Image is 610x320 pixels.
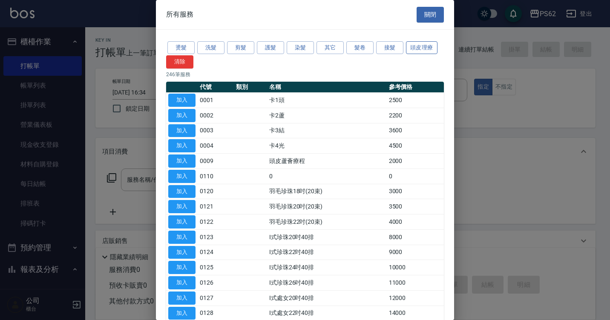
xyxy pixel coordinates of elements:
button: 加入 [168,246,196,259]
td: 頭皮蘆薈療程 [267,154,387,169]
button: 加入 [168,231,196,244]
td: 4500 [387,138,444,154]
td: I式珍珠26吋40排 [267,275,387,291]
button: 加入 [168,154,196,168]
td: 0001 [198,93,234,108]
button: 加入 [168,215,196,229]
td: 0126 [198,275,234,291]
td: 3600 [387,123,444,138]
button: 髮卷 [346,41,374,54]
td: 羽毛珍珠18吋(20束) [267,184,387,199]
td: 2200 [387,108,444,123]
button: 加入 [168,261,196,274]
td: 0 [387,169,444,184]
button: 加入 [168,276,196,289]
td: 0125 [198,260,234,275]
button: 剪髮 [227,41,254,54]
td: 0122 [198,214,234,230]
button: 加入 [168,109,196,122]
td: 11000 [387,275,444,291]
th: 參考價格 [387,82,444,93]
td: 0009 [198,154,234,169]
td: 2500 [387,93,444,108]
td: 0120 [198,184,234,199]
td: 2000 [387,154,444,169]
button: 關閉 [417,7,444,23]
span: 所有服務 [166,10,193,19]
button: 清除 [166,55,193,69]
th: 類別 [234,82,267,93]
td: 0127 [198,290,234,306]
td: I式珍珠24吋40排 [267,260,387,275]
td: 0003 [198,123,234,138]
td: 卡2蘆 [267,108,387,123]
td: 卡1頭 [267,93,387,108]
button: 洗髮 [197,41,224,54]
td: 8000 [387,229,444,245]
button: 染髮 [287,41,314,54]
td: 12000 [387,290,444,306]
td: 0124 [198,245,234,260]
td: 0123 [198,229,234,245]
td: 0004 [198,138,234,154]
td: 3500 [387,199,444,214]
button: 其它 [317,41,344,54]
td: 羽毛珍珠22吋(20束) [267,214,387,230]
td: 羽毛珍珠20吋(20束) [267,199,387,214]
button: 接髮 [376,41,403,54]
button: 加入 [168,139,196,152]
td: I式處女20吋40排 [267,290,387,306]
button: 燙髮 [167,41,195,54]
td: 0002 [198,108,234,123]
td: 4000 [387,214,444,230]
button: 加入 [168,170,196,183]
button: 頭皮理療 [406,41,437,54]
th: 名稱 [267,82,387,93]
td: 卡3結 [267,123,387,138]
td: 卡4光 [267,138,387,154]
td: I式珍珠20吋40排 [267,229,387,245]
td: 10000 [387,260,444,275]
td: 0110 [198,169,234,184]
td: 0 [267,169,387,184]
td: 9000 [387,245,444,260]
button: 加入 [168,94,196,107]
button: 加入 [168,185,196,198]
td: 3000 [387,184,444,199]
button: 加入 [168,291,196,305]
p: 246 筆服務 [166,71,444,78]
td: 0121 [198,199,234,214]
button: 加入 [168,307,196,320]
th: 代號 [198,82,234,93]
button: 護髮 [257,41,284,54]
td: I式珍珠22吋40排 [267,245,387,260]
button: 加入 [168,124,196,137]
button: 加入 [168,200,196,213]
